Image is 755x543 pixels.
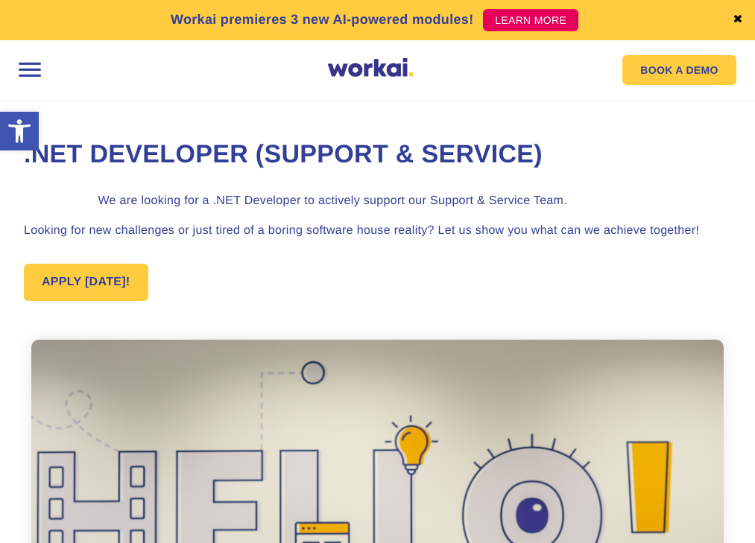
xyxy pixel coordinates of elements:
[24,222,731,240] p: Looking for new challenges or just tired of a boring software house reality? Let us show you what...
[733,14,743,26] a: ✖
[171,10,474,30] p: Workai premieres 3 new AI-powered modules!
[24,138,731,172] h1: .NET Developer (Support & Service)
[622,55,736,85] a: BOOK A DEMO
[483,9,578,31] a: LEARN MORE
[98,192,657,210] h3: We are looking for a .NET Developer to actively support our Support & Service Team.
[24,264,148,301] a: APPLY [DATE]!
